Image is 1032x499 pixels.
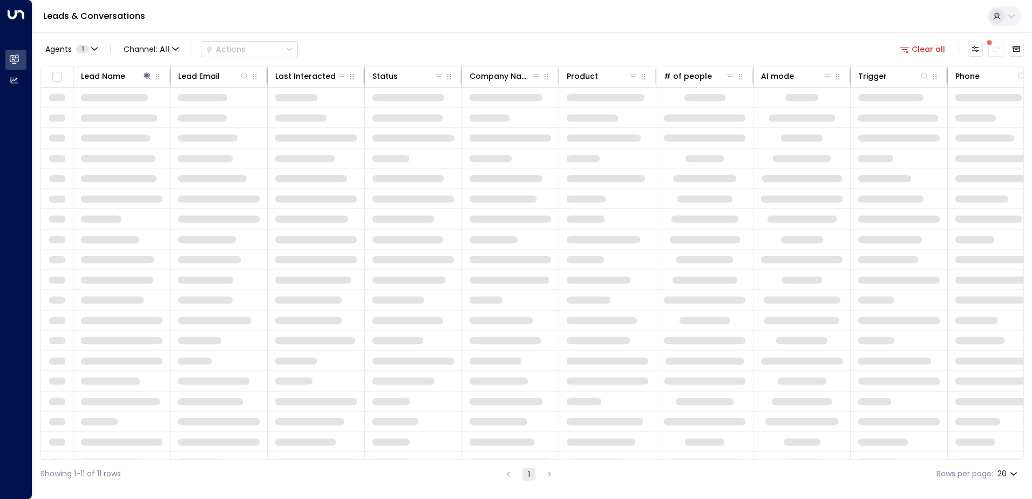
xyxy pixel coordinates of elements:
[201,41,298,57] button: Actions
[119,42,183,57] span: Channel:
[45,45,72,53] span: Agents
[40,42,101,57] button: Agents1
[761,70,794,83] div: AI mode
[43,10,145,22] a: Leads & Conversations
[968,42,983,57] button: Customize
[206,44,246,54] div: Actions
[988,42,1003,57] span: There are new threads available. Refresh the grid to view the latest updates.
[40,468,121,480] div: Showing 1-11 of 11 rows
[664,70,712,83] div: # of people
[664,70,736,83] div: # of people
[275,70,347,83] div: Last Interacted
[858,70,930,83] div: Trigger
[160,45,169,53] span: All
[372,70,398,83] div: Status
[372,70,444,83] div: Status
[955,70,980,83] div: Phone
[896,42,950,57] button: Clear all
[567,70,598,83] div: Product
[470,70,541,83] div: Company Name
[201,41,298,57] div: Button group with a nested menu
[275,70,336,83] div: Last Interacted
[178,70,250,83] div: Lead Email
[1009,42,1024,57] button: Archived Leads
[81,70,125,83] div: Lead Name
[955,70,1027,83] div: Phone
[470,70,531,83] div: Company Name
[501,467,556,481] nav: pagination navigation
[858,70,887,83] div: Trigger
[936,468,993,480] label: Rows per page:
[119,42,183,57] button: Channel:All
[81,70,153,83] div: Lead Name
[761,70,833,83] div: AI mode
[522,468,535,481] button: page 1
[178,70,220,83] div: Lead Email
[567,70,639,83] div: Product
[76,45,89,53] span: 1
[997,466,1020,482] div: 20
